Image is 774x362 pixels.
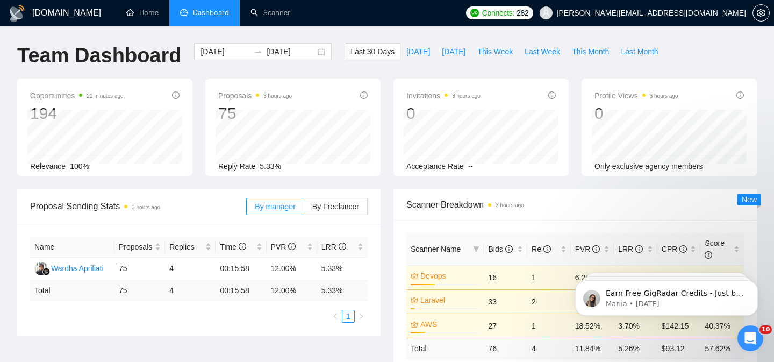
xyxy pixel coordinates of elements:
[411,296,418,304] span: crown
[267,280,317,301] td: 12.00 %
[114,237,165,258] th: Proposals
[30,103,124,124] div: 194
[759,325,772,334] span: 10
[650,93,678,99] time: 3 hours ago
[436,43,471,60] button: [DATE]
[165,280,216,301] td: 4
[218,103,292,124] div: 75
[575,245,600,253] span: PVR
[532,245,551,253] span: Re
[406,46,430,58] span: [DATE]
[592,245,600,253] span: info-circle
[332,313,339,320] span: left
[543,245,551,253] span: info-circle
[635,245,643,253] span: info-circle
[114,280,165,301] td: 75
[312,202,359,211] span: By Freelancer
[527,338,571,359] td: 4
[752,4,770,22] button: setting
[452,93,481,99] time: 3 hours ago
[411,245,461,253] span: Scanner Name
[30,280,114,301] td: Total
[271,243,296,251] span: PVR
[496,202,524,208] time: 3 hours ago
[267,46,316,58] input: End date
[30,200,246,213] span: Proposal Sending Stats
[594,162,703,171] span: Only exclusive agency members
[255,202,295,211] span: By manager
[411,321,418,328] span: crown
[477,46,513,58] span: This Week
[679,245,687,253] span: info-circle
[484,338,527,359] td: 76
[9,5,26,22] img: logo
[406,103,481,124] div: 0
[342,310,355,323] li: 1
[736,91,744,99] span: info-circle
[488,245,512,253] span: Bids
[216,280,266,301] td: 00:15:58
[220,243,246,251] span: Time
[51,262,104,274] div: Wardha Apriliati
[420,294,477,306] a: Laravel
[172,91,180,99] span: info-circle
[442,46,465,58] span: [DATE]
[559,258,774,333] iframe: Intercom notifications message
[355,310,368,323] li: Next Page
[406,198,744,211] span: Scanner Breakdown
[753,9,769,17] span: setting
[700,338,744,359] td: 57.62 %
[355,310,368,323] button: right
[484,314,527,338] td: 27
[482,7,514,19] span: Connects:
[239,243,246,250] span: info-circle
[263,93,292,99] time: 3 hours ago
[527,314,571,338] td: 1
[218,162,255,171] span: Reply Rate
[527,289,571,314] td: 2
[566,43,615,60] button: This Month
[505,245,513,253] span: info-circle
[657,338,701,359] td: $ 93.12
[420,318,477,330] a: AWS
[254,47,262,56] span: swap-right
[321,243,346,251] span: LRR
[17,43,181,68] h1: Team Dashboard
[525,46,560,58] span: Last Week
[527,265,571,289] td: 1
[350,46,395,58] span: Last 30 Days
[471,43,519,60] button: This Week
[30,162,66,171] span: Relevance
[254,47,262,56] span: to
[548,91,556,99] span: info-circle
[400,43,436,60] button: [DATE]
[114,258,165,280] td: 75
[87,93,123,99] time: 21 minutes ago
[339,243,346,250] span: info-circle
[30,237,114,258] th: Name
[484,265,527,289] td: 16
[470,9,479,17] img: upwork-logo.png
[358,313,364,320] span: right
[218,89,292,102] span: Proposals
[614,338,657,359] td: 5.26 %
[406,89,481,102] span: Invitations
[30,89,124,102] span: Opportunities
[34,264,104,272] a: WAWardha Apriliati
[742,195,757,204] span: New
[165,237,216,258] th: Replies
[70,162,89,171] span: 100%
[406,162,464,171] span: Acceptance Rate
[752,9,770,17] a: setting
[360,91,368,99] span: info-circle
[200,46,249,58] input: Start date
[34,262,48,275] img: WA
[621,46,658,58] span: Last Month
[473,246,479,252] span: filter
[737,325,763,351] iframe: Intercom live chat
[317,280,368,301] td: 5.33 %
